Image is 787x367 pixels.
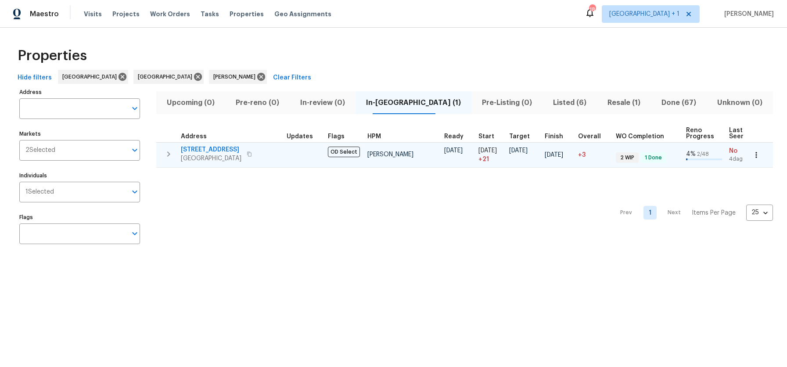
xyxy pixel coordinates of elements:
[545,133,571,140] div: Projected renovation finish date
[478,155,489,164] span: + 21
[729,127,745,140] span: Last Seen
[477,97,537,109] span: Pre-Listing (0)
[230,10,264,18] span: Properties
[578,133,601,140] span: Overall
[478,133,502,140] div: Actual renovation start date
[112,10,140,18] span: Projects
[162,97,220,109] span: Upcoming (0)
[617,154,638,162] span: 2 WIP
[509,133,530,140] span: Target
[746,201,773,224] div: 25
[692,209,736,217] p: Items Per Page
[19,173,140,178] label: Individuals
[19,90,140,95] label: Address
[545,152,563,158] span: [DATE]
[602,97,646,109] span: Resale (1)
[729,147,753,155] span: No
[270,70,315,86] button: Clear Filters
[475,142,506,167] td: Project started 21 days late
[478,148,497,154] span: [DATE]
[14,70,55,86] button: Hide filters
[209,70,267,84] div: [PERSON_NAME]
[545,133,563,140] span: Finish
[609,10,679,18] span: [GEOGRAPHIC_DATA] + 1
[367,133,381,140] span: HPM
[25,188,54,196] span: 1 Selected
[444,148,463,154] span: [DATE]
[133,70,204,84] div: [GEOGRAPHIC_DATA]
[129,102,141,115] button: Open
[478,133,494,140] span: Start
[201,11,219,17] span: Tasks
[509,148,528,154] span: [DATE]
[361,97,466,109] span: In-[GEOGRAPHIC_DATA] (1)
[686,151,696,157] span: 4 %
[328,147,360,157] span: OD Select
[444,133,471,140] div: Earliest renovation start date (first business day after COE or Checkout)
[84,10,102,18] span: Visits
[616,133,664,140] span: WO Completion
[25,147,55,154] span: 2 Selected
[575,142,612,167] td: 3 day(s) past target finish date
[578,133,609,140] div: Days past target finish date
[150,10,190,18] span: Work Orders
[548,97,592,109] span: Listed (6)
[213,72,259,81] span: [PERSON_NAME]
[295,97,350,109] span: In-review (0)
[612,173,773,253] nav: Pagination Navigation
[367,151,413,158] span: [PERSON_NAME]
[129,227,141,240] button: Open
[19,131,140,137] label: Markets
[19,215,140,220] label: Flags
[129,186,141,198] button: Open
[589,5,595,14] div: 18
[328,133,345,140] span: Flags
[274,10,331,18] span: Geo Assignments
[641,154,665,162] span: 1 Done
[578,152,586,158] span: +3
[273,72,311,83] span: Clear Filters
[643,206,657,219] a: Goto page 1
[62,72,120,81] span: [GEOGRAPHIC_DATA]
[18,72,52,83] span: Hide filters
[181,145,241,154] span: [STREET_ADDRESS]
[18,51,87,60] span: Properties
[509,133,538,140] div: Target renovation project end date
[712,97,768,109] span: Unknown (0)
[686,127,714,140] span: Reno Progress
[729,155,753,163] span: 4d ago
[656,97,701,109] span: Done (67)
[138,72,196,81] span: [GEOGRAPHIC_DATA]
[444,133,464,140] span: Ready
[697,151,709,157] span: 2 / 48
[181,133,207,140] span: Address
[287,133,313,140] span: Updates
[58,70,128,84] div: [GEOGRAPHIC_DATA]
[721,10,774,18] span: [PERSON_NAME]
[230,97,284,109] span: Pre-reno (0)
[129,144,141,156] button: Open
[30,10,59,18] span: Maestro
[181,154,241,163] span: [GEOGRAPHIC_DATA]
